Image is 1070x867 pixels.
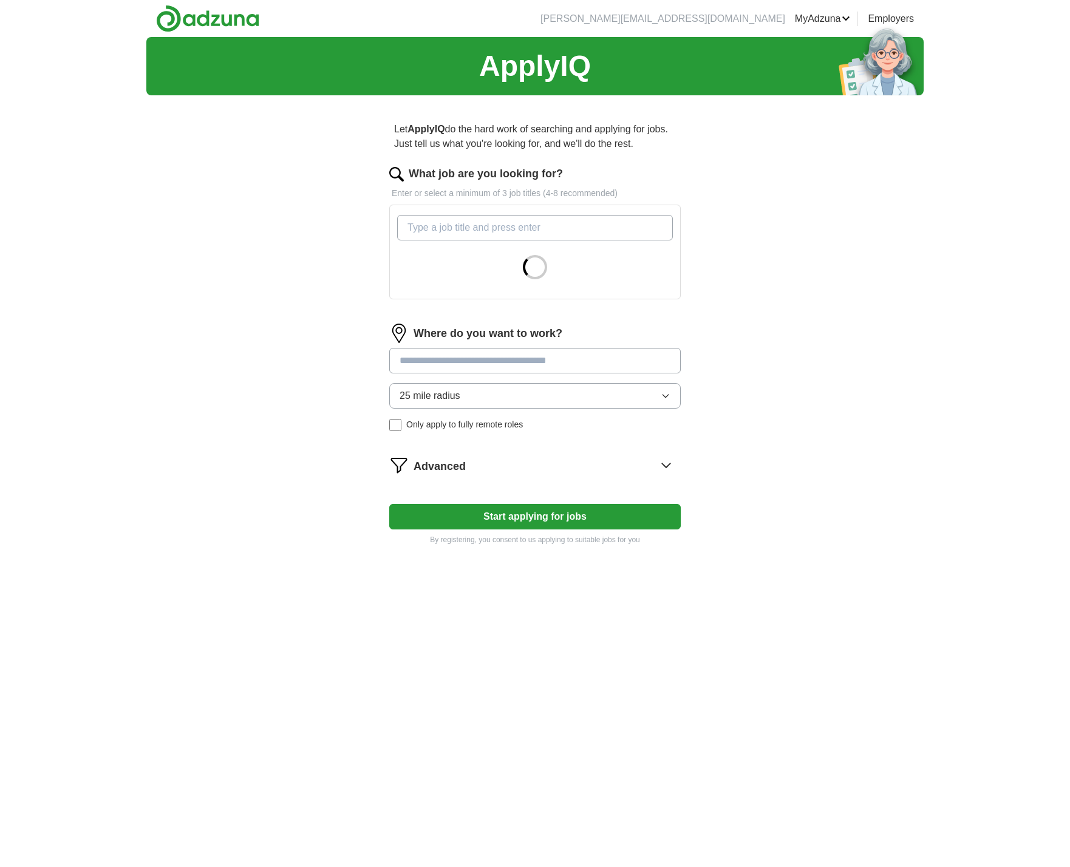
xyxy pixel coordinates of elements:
a: MyAdzuna [795,12,851,26]
img: location.png [389,324,409,343]
strong: ApplyIQ [407,124,445,134]
button: 25 mile radius [389,383,681,409]
input: Only apply to fully remote roles [389,419,401,431]
img: search.png [389,167,404,182]
label: What job are you looking for? [409,166,563,182]
p: By registering, you consent to us applying to suitable jobs for you [389,534,681,545]
li: [PERSON_NAME][EMAIL_ADDRESS][DOMAIN_NAME] [540,12,785,26]
label: Where do you want to work? [414,325,562,342]
h1: ApplyIQ [479,44,591,88]
p: Enter or select a minimum of 3 job titles (4-8 recommended) [389,187,681,200]
span: Only apply to fully remote roles [406,418,523,431]
p: Let do the hard work of searching and applying for jobs. Just tell us what you're looking for, an... [389,117,681,156]
a: Employers [868,12,914,26]
button: Start applying for jobs [389,504,681,529]
img: filter [389,455,409,475]
input: Type a job title and press enter [397,215,673,240]
img: Adzuna logo [156,5,259,32]
span: Advanced [414,458,466,475]
span: 25 mile radius [400,389,460,403]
